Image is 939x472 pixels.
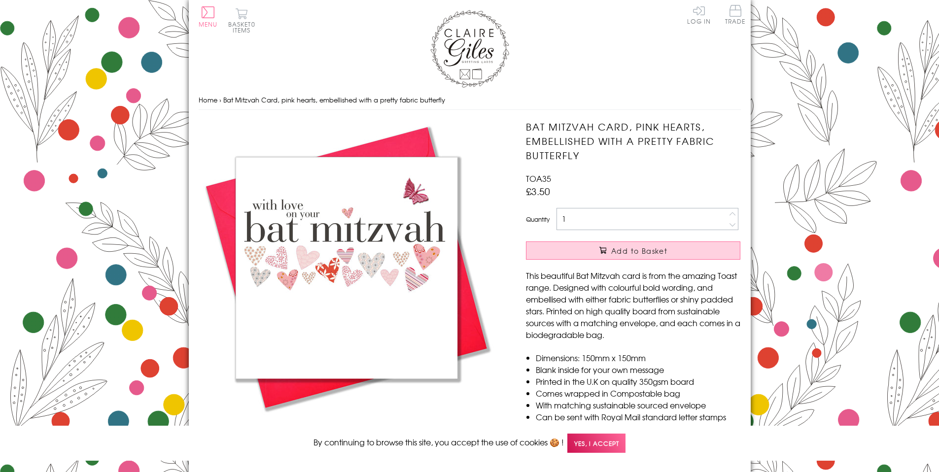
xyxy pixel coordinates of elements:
[536,411,740,423] li: Can be sent with Royal Mail standard letter stamps
[526,215,550,224] label: Quantity
[687,5,711,24] a: Log In
[199,95,217,104] a: Home
[430,10,509,88] img: Claire Giles Greetings Cards
[567,434,626,453] span: Yes, I accept
[725,5,746,24] span: Trade
[223,95,445,104] span: Bat Mitzvah Card, pink hearts, embellished with a pretty fabric butterfly
[199,120,494,415] img: Bat Mitzvah Card, pink hearts, embellished with a pretty fabric butterfly
[536,375,740,387] li: Printed in the U.K on quality 350gsm board
[526,184,550,198] span: £3.50
[536,352,740,364] li: Dimensions: 150mm x 150mm
[536,387,740,399] li: Comes wrapped in Compostable bag
[526,241,740,260] button: Add to Basket
[725,5,746,26] a: Trade
[526,120,740,162] h1: Bat Mitzvah Card, pink hearts, embellished with a pretty fabric butterfly
[199,20,218,29] span: Menu
[199,6,218,27] button: Menu
[233,20,255,34] span: 0 items
[228,8,255,33] button: Basket0 items
[199,90,741,110] nav: breadcrumbs
[219,95,221,104] span: ›
[526,172,551,184] span: TOA35
[526,270,740,340] p: This beautiful Bat Mitzvah card is from the amazing Toast range. Designed with colourful bold wor...
[536,399,740,411] li: With matching sustainable sourced envelope
[611,246,667,256] span: Add to Basket
[536,364,740,375] li: Blank inside for your own message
